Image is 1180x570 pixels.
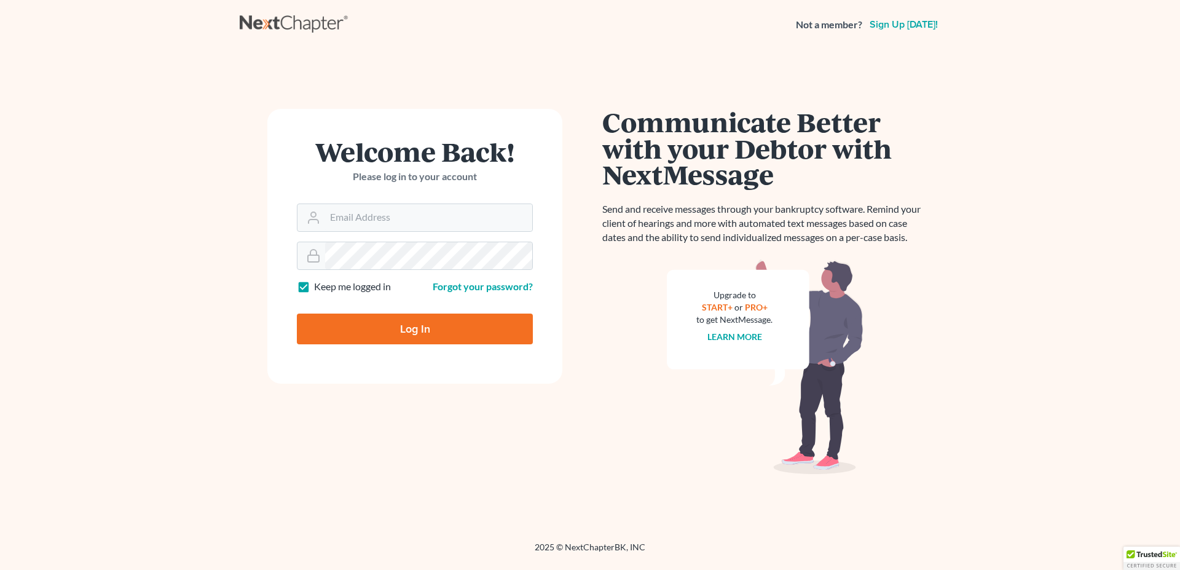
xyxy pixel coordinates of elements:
[796,18,862,32] strong: Not a member?
[707,331,762,342] a: Learn more
[1123,547,1180,570] div: TrustedSite Certified
[297,314,533,344] input: Log In
[240,541,940,563] div: 2025 © NextChapterBK, INC
[602,202,928,245] p: Send and receive messages through your bankruptcy software. Remind your client of hearings and mo...
[867,20,940,30] a: Sign up [DATE]!
[696,314,773,326] div: to get NextMessage.
[696,289,773,301] div: Upgrade to
[734,302,743,312] span: or
[297,138,533,165] h1: Welcome Back!
[667,259,863,475] img: nextmessage_bg-59042aed3d76b12b5cd301f8e5b87938c9018125f34e5fa2b7a6b67550977c72.svg
[602,109,928,188] h1: Communicate Better with your Debtor with NextMessage
[325,204,532,231] input: Email Address
[314,280,391,294] label: Keep me logged in
[745,302,768,312] a: PRO+
[433,280,533,292] a: Forgot your password?
[297,170,533,184] p: Please log in to your account
[702,302,733,312] a: START+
